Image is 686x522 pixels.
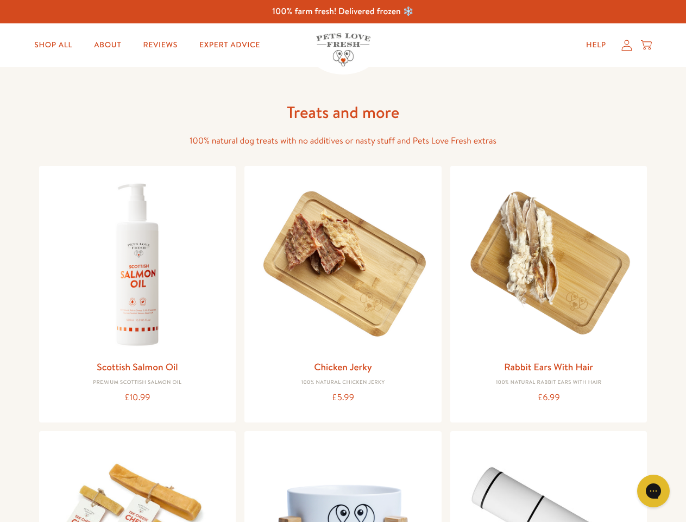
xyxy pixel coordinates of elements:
a: Scottish Salmon Oil [97,360,178,374]
div: £6.99 [459,390,639,405]
img: Rabbit Ears With Hair [459,175,639,355]
span: 100% natural dog treats with no additives or nasty stuff and Pets Love Fresh extras [190,135,496,147]
h1: Treats and more [169,102,517,123]
a: Rabbit Ears With Hair [504,360,593,374]
div: Premium Scottish Salmon Oil [48,380,228,386]
div: £10.99 [48,390,228,405]
img: Scottish Salmon Oil [48,175,228,355]
img: Chicken Jerky [253,175,433,355]
a: Shop All [26,34,81,56]
a: About [85,34,130,56]
img: Pets Love Fresh [316,33,370,66]
a: Reviews [134,34,186,56]
a: Chicken Jerky [314,360,372,374]
iframe: Gorgias live chat messenger [632,471,675,511]
div: 100% Natural Rabbit Ears with hair [459,380,639,386]
div: £5.99 [253,390,433,405]
a: Expert Advice [191,34,269,56]
div: 100% Natural Chicken Jerky [253,380,433,386]
a: Help [577,34,615,56]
